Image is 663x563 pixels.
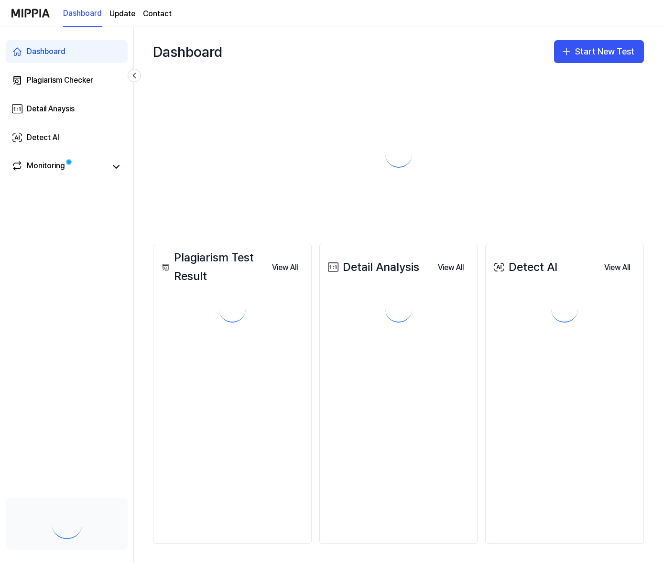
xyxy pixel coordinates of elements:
button: View All [264,258,305,277]
div: Dashboard [153,36,222,67]
a: View All [264,257,305,277]
a: View All [597,257,638,277]
button: View All [597,258,638,277]
div: Detail Analysis [326,258,419,276]
a: Detail Anaysis [6,97,128,120]
div: Plagiarism Checker [27,75,93,86]
button: View All [430,258,471,277]
a: Dashboard [63,0,102,27]
div: Detect AI [27,132,59,143]
a: Monitoring [11,160,107,173]
div: Monitoring [27,160,65,173]
a: Dashboard [6,40,128,63]
a: Contact [143,8,172,20]
div: Detail Anaysis [27,103,75,115]
div: Dashboard [27,46,65,57]
a: Detect AI [6,126,128,149]
button: Start New Test [554,40,644,63]
a: Plagiarism Checker [6,69,128,92]
div: Detect AI [491,258,557,276]
a: Update [109,8,135,20]
a: View All [430,257,471,277]
div: Plagiarism Test Result [159,249,264,285]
